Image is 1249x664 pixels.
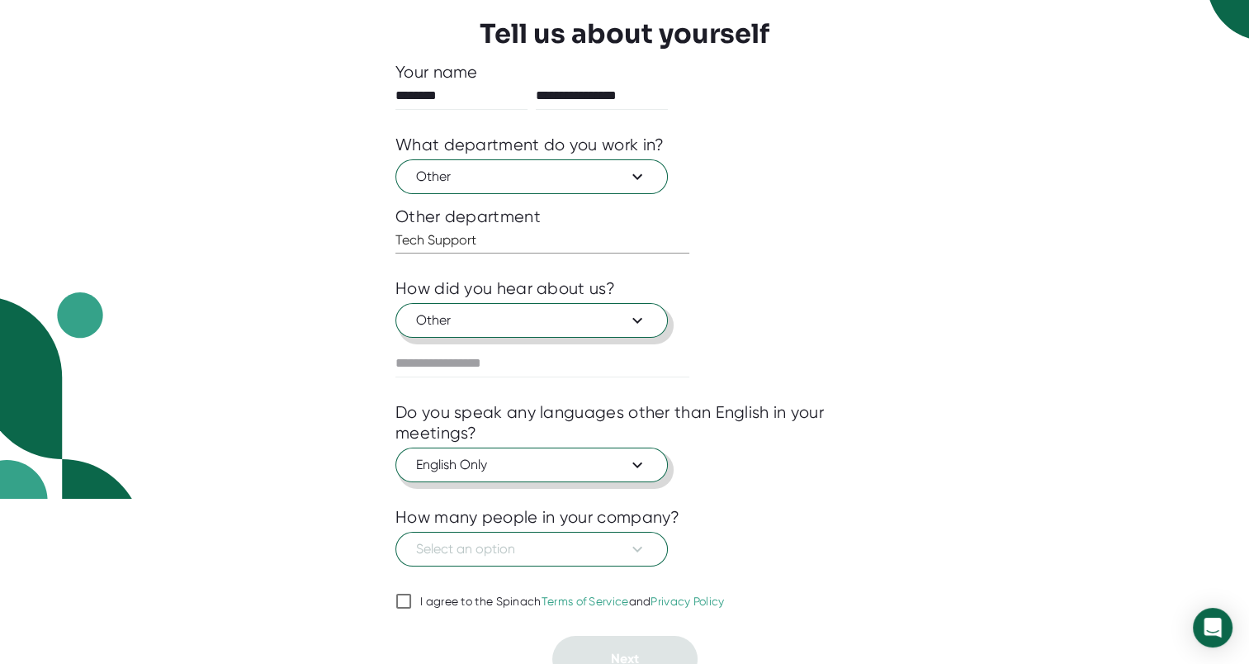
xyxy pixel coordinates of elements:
[395,227,689,254] input: What department?
[395,135,664,155] div: What department do you work in?
[395,206,854,227] div: Other department
[395,303,668,338] button: Other
[416,167,647,187] span: Other
[395,507,680,528] div: How many people in your company?
[395,532,668,567] button: Select an option
[420,595,725,609] div: I agree to the Spinach and
[395,448,668,482] button: English Only
[395,159,668,194] button: Other
[416,455,647,475] span: English Only
[1193,608,1232,647] div: Open Intercom Messenger
[395,278,615,299] div: How did you hear about us?
[480,18,769,50] h3: Tell us about yourself
[542,595,629,608] a: Terms of Service
[416,539,647,559] span: Select an option
[395,402,854,443] div: Do you speak any languages other than English in your meetings?
[395,62,854,83] div: Your name
[651,595,724,608] a: Privacy Policy
[416,311,647,330] span: Other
